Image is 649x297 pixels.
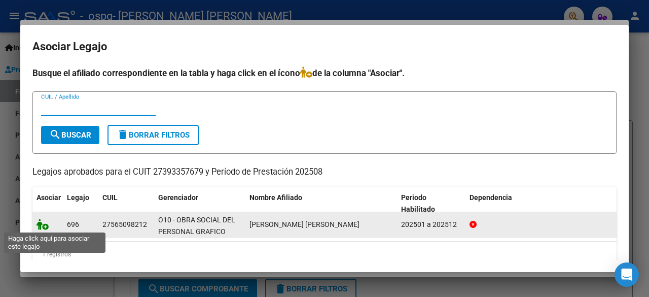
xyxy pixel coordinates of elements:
[465,187,617,220] datatable-header-cell: Dependencia
[249,220,359,228] span: MARQUEZ LUCIANA FRANCHESCA
[32,37,617,56] h2: Asociar Legajo
[117,130,190,140] span: Borrar Filtros
[470,193,512,202] span: Dependencia
[67,193,89,202] span: Legajo
[49,130,91,140] span: Buscar
[107,125,199,145] button: Borrar Filtros
[49,128,61,141] mat-icon: search
[63,187,98,220] datatable-header-cell: Legajo
[102,193,118,202] span: CUIL
[401,219,461,230] div: 202501 a 202512
[32,166,617,179] p: Legajos aprobados para el CUIT 27393357679 y Período de Prestación 202508
[249,193,302,202] span: Nombre Afiliado
[154,187,245,220] datatable-header-cell: Gerenciador
[41,126,99,144] button: Buscar
[117,128,129,141] mat-icon: delete
[158,216,235,236] span: O10 - OBRA SOCIAL DEL PERSONAL GRAFICO
[98,187,154,220] datatable-header-cell: CUIL
[32,67,617,80] h4: Busque el afiliado correspondiente en la tabla y haga click en el ícono de la columna "Asociar".
[37,193,61,202] span: Asociar
[32,242,617,267] div: 1 registros
[245,187,397,220] datatable-header-cell: Nombre Afiliado
[615,262,639,287] div: Open Intercom Messenger
[397,187,465,220] datatable-header-cell: Periodo Habilitado
[32,187,63,220] datatable-header-cell: Asociar
[158,193,198,202] span: Gerenciador
[102,219,147,230] div: 27565098212
[67,220,79,228] span: 696
[401,193,435,213] span: Periodo Habilitado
